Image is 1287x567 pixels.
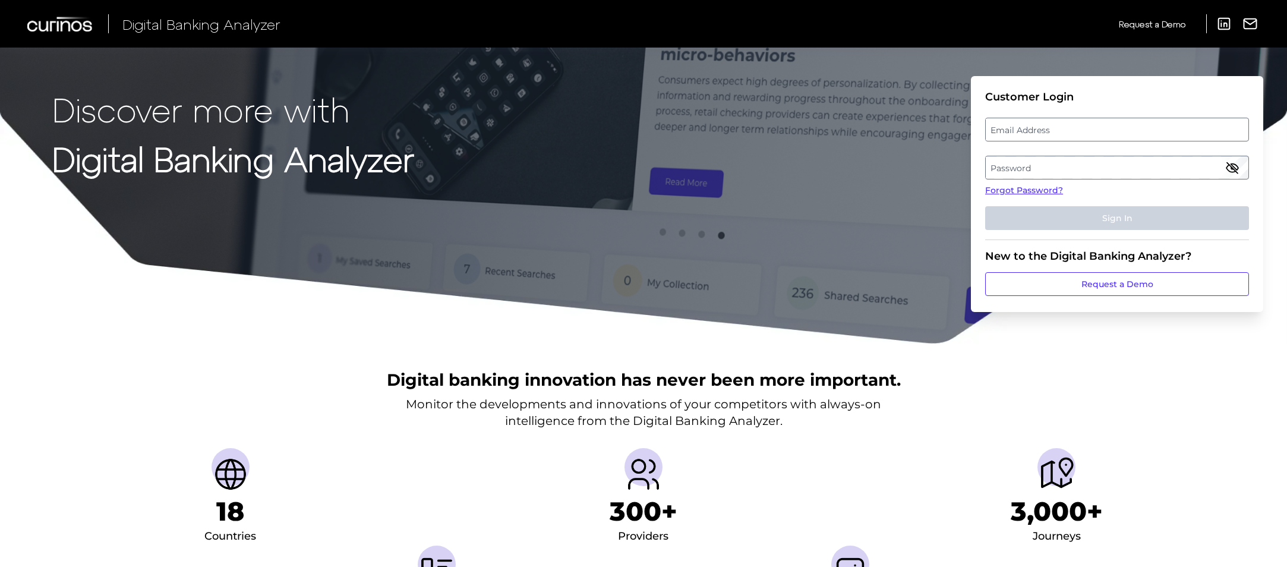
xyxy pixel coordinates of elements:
[985,90,1249,103] div: Customer Login
[204,527,256,546] div: Countries
[1033,527,1081,546] div: Journeys
[985,250,1249,263] div: New to the Digital Banking Analyzer?
[986,157,1248,178] label: Password
[122,15,280,33] span: Digital Banking Analyzer
[1119,19,1185,29] span: Request a Demo
[985,272,1249,296] a: Request a Demo
[985,184,1249,197] a: Forgot Password?
[1119,14,1185,34] a: Request a Demo
[52,138,414,178] strong: Digital Banking Analyzer
[985,206,1249,230] button: Sign In
[387,368,901,391] h2: Digital banking innovation has never been more important.
[1037,455,1075,493] img: Journeys
[406,396,881,429] p: Monitor the developments and innovations of your competitors with always-on intelligence from the...
[618,527,668,546] div: Providers
[52,90,414,128] p: Discover more with
[216,496,244,527] h1: 18
[212,455,250,493] img: Countries
[624,455,663,493] img: Providers
[986,119,1248,140] label: Email Address
[610,496,677,527] h1: 300+
[1011,496,1103,527] h1: 3,000+
[27,17,94,31] img: Curinos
